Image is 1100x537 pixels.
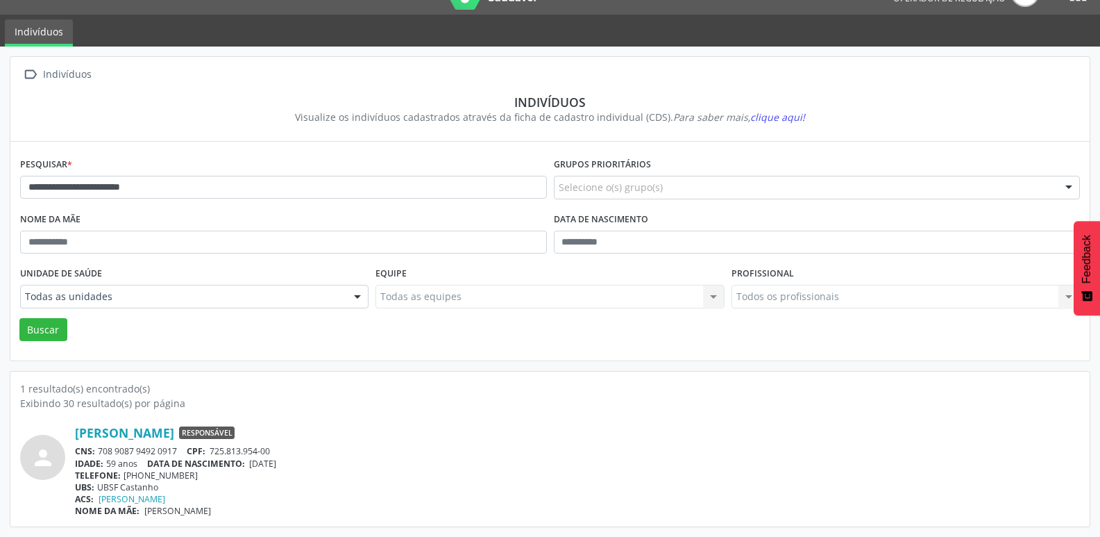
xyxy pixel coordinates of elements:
span: 725.813.954-00 [210,445,270,457]
span: ACS: [75,493,94,505]
div: 708 9087 9492 0917 [75,445,1080,457]
label: Profissional [731,263,794,285]
span: Todas as unidades [25,290,340,304]
a: Indivíduos [5,19,73,47]
label: Nome da mãe [20,209,81,231]
a: [PERSON_NAME] [99,493,165,505]
div: Indivíduos [30,94,1070,110]
span: TELEFONE: [75,470,121,481]
span: UBS: [75,481,94,493]
span: CNS: [75,445,95,457]
label: Grupos prioritários [554,154,651,176]
span: IDADE: [75,458,103,470]
a: [PERSON_NAME] [75,425,174,440]
span: NOME DA MÃE: [75,505,139,517]
span: [PERSON_NAME] [144,505,211,517]
button: Buscar [19,318,67,342]
div: Exibindo 30 resultado(s) por página [20,396,1080,411]
div: Indivíduos [40,65,94,85]
span: Selecione o(s) grupo(s) [559,180,663,195]
label: Pesquisar [20,154,72,176]
span: CPF: [187,445,205,457]
a:  Indivíduos [20,65,94,85]
span: Feedback [1081,235,1093,283]
label: Data de nascimento [554,209,648,231]
span: Responsável [179,427,235,439]
span: clique aqui! [750,110,805,124]
i:  [20,65,40,85]
label: Equipe [375,263,407,285]
label: Unidade de saúde [20,263,102,285]
button: Feedback - Mostrar pesquisa [1074,221,1100,315]
i: person [31,445,56,470]
div: UBSF Castanho [75,481,1080,493]
i: Para saber mais, [673,110,805,124]
div: 1 resultado(s) encontrado(s) [20,381,1080,396]
span: [DATE] [249,458,276,470]
div: [PHONE_NUMBER] [75,470,1080,481]
div: 59 anos [75,458,1080,470]
span: DATA DE NASCIMENTO: [147,458,245,470]
div: Visualize os indivíduos cadastrados através da ficha de cadastro individual (CDS). [30,110,1070,124]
